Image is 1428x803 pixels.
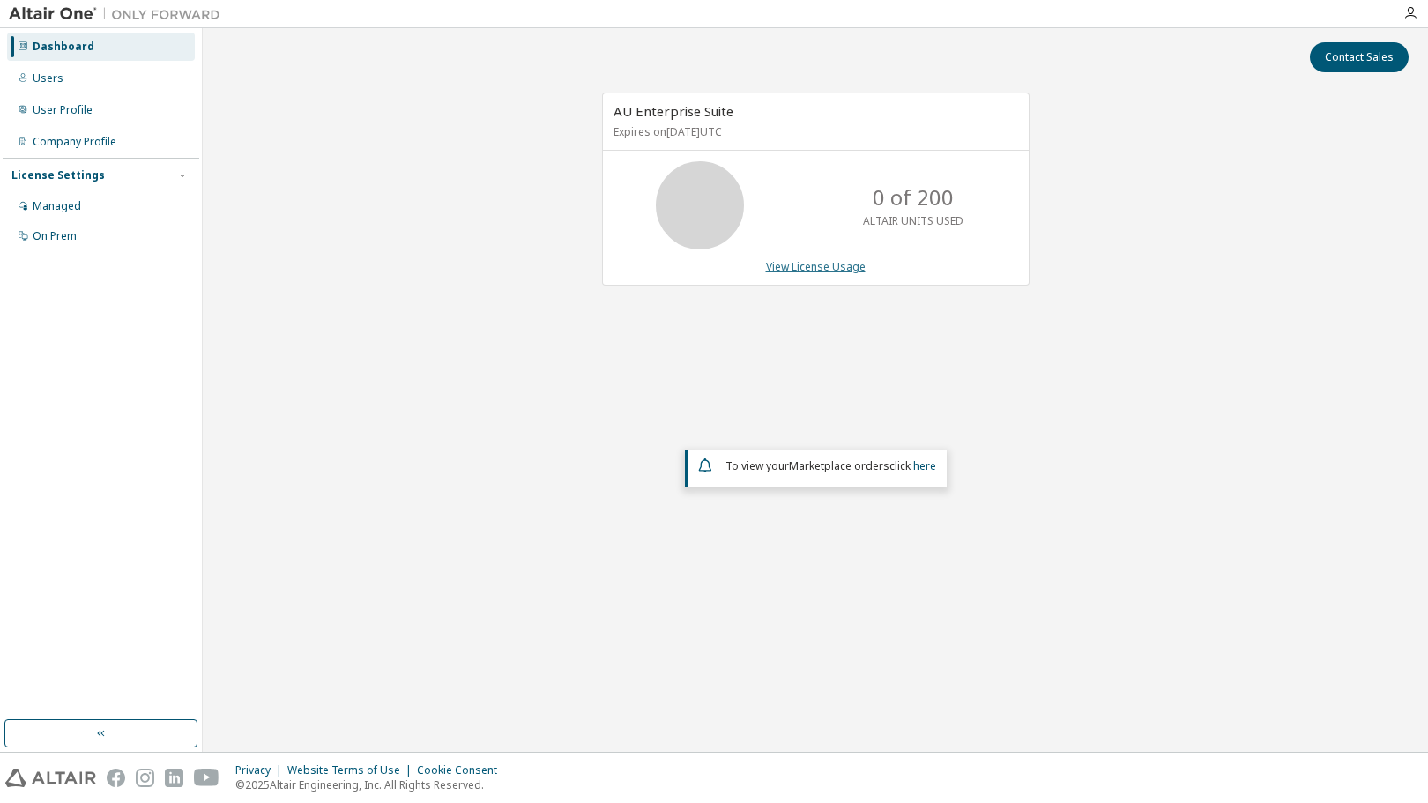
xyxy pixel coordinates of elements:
div: Dashboard [33,40,94,54]
div: Users [33,71,63,86]
img: linkedin.svg [165,769,183,787]
img: instagram.svg [136,769,154,787]
em: Marketplace orders [789,458,889,473]
img: Altair One [9,5,229,23]
a: View License Usage [766,259,866,274]
p: 0 of 200 [873,182,954,212]
p: Expires on [DATE] UTC [614,124,1014,139]
img: youtube.svg [194,769,219,787]
div: Website Terms of Use [287,763,417,777]
div: Managed [33,199,81,213]
p: ALTAIR UNITS USED [863,213,963,228]
div: User Profile [33,103,93,117]
button: Contact Sales [1310,42,1409,72]
div: Privacy [235,763,287,777]
img: altair_logo.svg [5,769,96,787]
a: here [913,458,936,473]
div: Company Profile [33,135,116,149]
div: Cookie Consent [417,763,508,777]
div: On Prem [33,229,77,243]
span: AU Enterprise Suite [614,102,733,120]
img: facebook.svg [107,769,125,787]
span: To view your click [725,458,936,473]
div: License Settings [11,168,105,182]
p: © 2025 Altair Engineering, Inc. All Rights Reserved. [235,777,508,792]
